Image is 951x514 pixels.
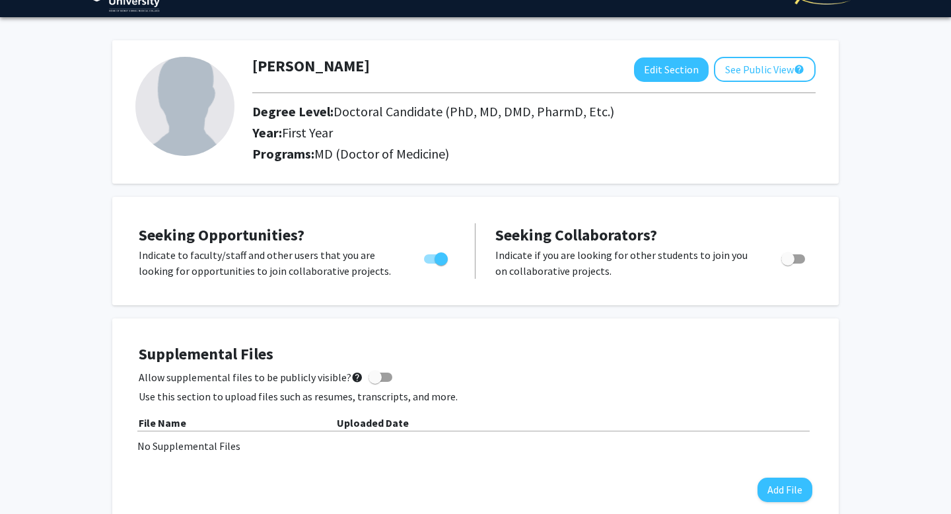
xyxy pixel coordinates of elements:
h1: [PERSON_NAME] [252,57,370,76]
b: Uploaded Date [337,416,409,429]
div: No Supplemental Files [137,438,814,454]
p: Use this section to upload files such as resumes, transcripts, and more. [139,388,812,404]
h2: Programs: [252,146,816,162]
h4: Supplemental Files [139,345,812,364]
button: Add File [757,478,812,502]
span: Allow supplemental files to be publicly visible? [139,369,363,385]
p: Indicate to faculty/staff and other users that you are looking for opportunities to join collabor... [139,247,399,279]
span: Seeking Opportunities? [139,225,304,245]
span: First Year [282,124,333,141]
b: File Name [139,416,186,429]
iframe: Chat [10,455,56,504]
button: Edit Section [634,57,709,82]
div: Toggle [419,247,455,267]
h2: Year: [252,125,715,141]
p: Indicate if you are looking for other students to join you on collaborative projects. [495,247,756,279]
mat-icon: help [794,61,804,77]
span: Doctoral Candidate (PhD, MD, DMD, PharmD, Etc.) [334,103,614,120]
div: Toggle [776,247,812,267]
span: Seeking Collaborators? [495,225,657,245]
span: MD (Doctor of Medicine) [314,145,449,162]
button: See Public View [714,57,816,82]
mat-icon: help [351,369,363,385]
img: Profile Picture [135,57,234,156]
h2: Degree Level: [252,104,715,120]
